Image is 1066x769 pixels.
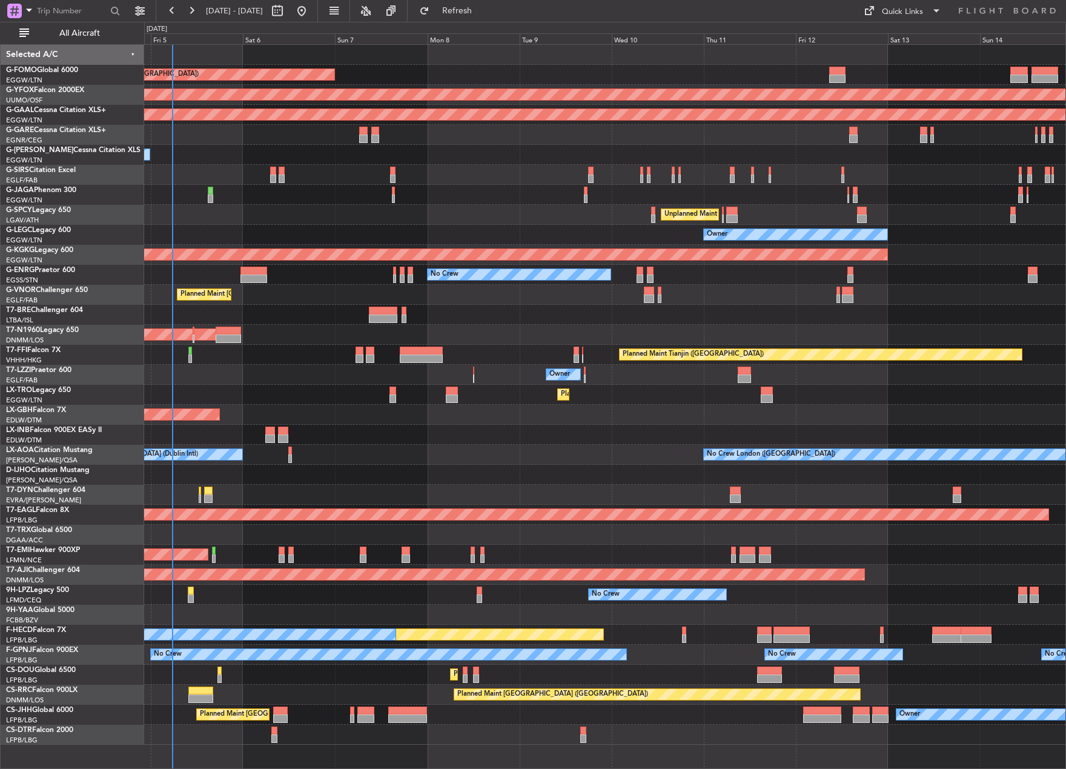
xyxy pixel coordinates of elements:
div: Sun 7 [335,33,427,44]
a: G-LEGCLegacy 600 [6,227,71,234]
input: Trip Number [37,2,107,20]
span: T7-EAGL [6,507,36,514]
a: UUMO/OSF [6,96,42,105]
span: T7-N1960 [6,327,40,334]
div: Tue 9 [520,33,612,44]
a: LFPB/LBG [6,656,38,665]
a: T7-EMIHawker 900XP [6,547,80,554]
div: Planned Maint Tianjin ([GEOGRAPHIC_DATA]) [623,345,764,364]
a: EGGW/LTN [6,396,42,405]
div: Fri 12 [796,33,888,44]
a: T7-TRXGlobal 6500 [6,527,72,534]
a: LFPB/LBG [6,736,38,745]
a: EGLF/FAB [6,376,38,385]
span: G-JAGA [6,187,34,194]
span: D-IJHO [6,467,31,474]
span: G-KGKG [6,247,35,254]
div: Sat 6 [243,33,335,44]
a: LTBA/ISL [6,316,33,325]
a: T7-AJIChallenger 604 [6,567,80,574]
button: Refresh [414,1,486,21]
a: T7-N1960Legacy 650 [6,327,79,334]
a: T7-FFIFalcon 7X [6,347,61,354]
span: CS-DOU [6,667,35,674]
div: No Crew [154,645,182,664]
span: G-YFOX [6,87,34,94]
a: G-YFOXFalcon 2000EX [6,87,84,94]
div: No Crew London ([GEOGRAPHIC_DATA]) [707,445,835,464]
div: Planned Maint [GEOGRAPHIC_DATA] ([GEOGRAPHIC_DATA]) [457,685,648,704]
span: LX-GBH [6,407,33,414]
a: [PERSON_NAME]/QSA [6,476,78,485]
a: F-GPNJFalcon 900EX [6,647,78,654]
div: Planned Maint Dusseldorf [561,385,640,404]
a: [PERSON_NAME]/QSA [6,456,78,465]
span: Refresh [432,7,483,15]
a: EGGW/LTN [6,116,42,125]
div: Sat 13 [888,33,980,44]
span: G-ENRG [6,267,35,274]
a: LFMD/CEQ [6,596,41,605]
a: EGGW/LTN [6,196,42,205]
span: G-SIRS [6,167,29,174]
a: EGGW/LTN [6,156,42,165]
a: G-ENRGPraetor 600 [6,267,75,274]
a: DNMM/LOS [6,576,44,585]
a: CS-RRCFalcon 900LX [6,687,78,694]
a: LX-AOACitation Mustang [6,447,93,454]
a: EGSS/STN [6,276,38,285]
a: LFPB/LBG [6,636,38,645]
a: EGLF/FAB [6,176,38,185]
a: EGGW/LTN [6,236,42,245]
span: 9H-LPZ [6,587,30,594]
span: T7-BRE [6,307,31,314]
a: 9H-LPZLegacy 500 [6,587,69,594]
a: DNMM/LOS [6,696,44,705]
div: Thu 11 [704,33,796,44]
div: Fri 5 [151,33,243,44]
a: G-SIRSCitation Excel [6,167,76,174]
a: LFMN/NCE [6,556,42,565]
a: T7-LZZIPraetor 600 [6,367,71,374]
span: G-GAAL [6,107,34,114]
span: CS-RRC [6,687,32,694]
span: CS-DTR [6,727,32,734]
div: Unplanned Maint [GEOGRAPHIC_DATA] ([PERSON_NAME] Intl) [664,205,861,224]
a: G-[PERSON_NAME]Cessna Citation XLS [6,147,141,154]
a: G-KGKGLegacy 600 [6,247,73,254]
span: LX-TRO [6,387,32,394]
span: T7-LZZI [6,367,31,374]
span: LX-INB [6,427,30,434]
a: FCBB/BZV [6,616,38,625]
span: G-GARE [6,127,34,134]
a: G-GARECessna Citation XLS+ [6,127,106,134]
a: D-IJHOCitation Mustang [6,467,90,474]
a: CS-DTRFalcon 2000 [6,727,73,734]
a: T7-BREChallenger 604 [6,307,83,314]
div: No Crew [431,265,459,284]
div: Owner [707,225,727,244]
div: Quick Links [882,6,923,18]
button: All Aircraft [13,24,131,43]
div: Mon 8 [428,33,520,44]
span: G-[PERSON_NAME] [6,147,73,154]
div: Planned Maint [GEOGRAPHIC_DATA] ([GEOGRAPHIC_DATA]) [200,705,391,724]
span: G-FOMO [6,67,37,74]
div: Owner [549,365,570,384]
div: No Crew [768,645,796,664]
span: T7-TRX [6,527,31,534]
a: VHHH/HKG [6,356,42,365]
span: All Aircraft [31,29,128,38]
a: 9H-YAAGlobal 5000 [6,607,74,614]
a: EDLW/DTM [6,436,42,445]
a: CS-DOUGlobal 6500 [6,667,76,674]
a: DNMM/LOS [6,336,44,345]
a: LGAV/ATH [6,216,39,225]
span: T7-AJI [6,567,28,574]
span: 9H-YAA [6,607,33,614]
button: Quick Links [858,1,947,21]
a: LX-INBFalcon 900EX EASy II [6,427,102,434]
a: T7-EAGLFalcon 8X [6,507,69,514]
a: G-FOMOGlobal 6000 [6,67,78,74]
span: G-LEGC [6,227,32,234]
